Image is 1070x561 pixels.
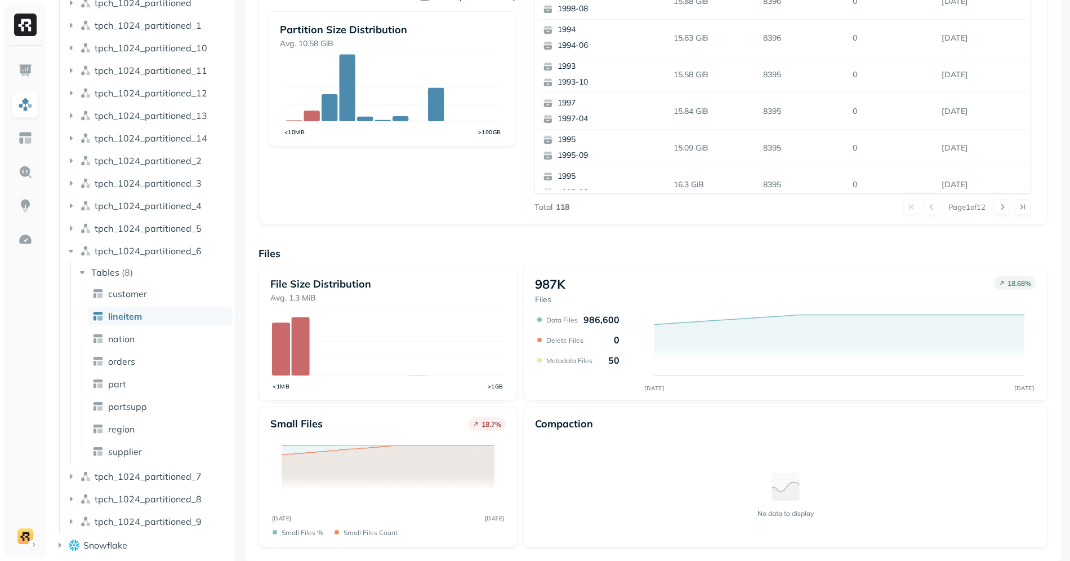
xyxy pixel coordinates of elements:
a: partsupp [88,397,233,416]
span: tpch_1024_partitioned_9 [95,516,202,527]
img: namespace [80,493,91,505]
tspan: [DATE] [645,385,665,391]
p: 0 [848,175,938,195]
p: 1997-04 [558,113,667,125]
p: ( 8 ) [122,267,133,278]
span: tpch_1024_partitioned_7 [95,471,202,482]
p: 8395 [759,175,848,195]
p: 8396 [759,28,848,48]
p: Sep 17, 2025 [937,175,1027,195]
tspan: [DATE] [271,515,291,522]
p: Small files % [282,528,323,537]
span: tpch_1024_partitioned_14 [95,132,207,144]
img: Asset Explorer [18,131,33,145]
p: Sep 17, 2025 [937,101,1027,121]
tspan: <10MB [284,129,305,136]
button: tpch_1024_partitioned_2 [65,152,231,170]
p: 15.09 GiB [669,138,759,158]
span: lineitem [108,311,142,322]
img: Optimization [18,232,33,247]
p: Page 1 of 12 [948,202,986,212]
button: tpch_1024_partitioned_11 [65,61,231,79]
button: tpch_1024_partitioned_8 [65,490,231,508]
img: table [92,423,104,435]
p: 1995 [558,171,667,182]
p: 1994 [558,24,667,36]
p: 0 [848,101,938,121]
tspan: <1MB [273,383,289,390]
p: Files [535,294,565,305]
img: namespace [80,155,91,166]
img: namespace [80,20,91,31]
button: 19971997-04 [538,93,671,129]
p: Small files [270,417,323,430]
button: tpch_1024_partitioned_3 [65,174,231,192]
a: lineitem [88,307,233,325]
img: namespace [80,65,91,76]
p: Sep 17, 2025 [937,28,1027,48]
p: Avg. 10.58 GiB [280,38,504,49]
p: 1995-08 [558,187,667,198]
p: 1995 [558,134,667,145]
img: namespace [80,471,91,482]
p: 1997 [558,98,667,109]
span: tpch_1024_partitioned_1 [95,20,202,31]
p: Total [534,202,552,213]
a: nation [88,330,233,348]
p: 50 [608,355,619,366]
span: tpch_1024_partitioned_10 [95,42,207,54]
p: Small files count [344,528,398,537]
img: namespace [80,87,91,99]
p: Compaction [535,417,593,430]
button: 19951995-08 [538,166,671,202]
button: 19941994-06 [538,20,671,56]
img: namespace [80,132,91,144]
button: tpch_1024_partitioned_4 [65,197,231,215]
span: partsupp [108,401,147,412]
p: 15.58 GiB [669,65,759,85]
p: 0 [614,334,619,346]
tspan: [DATE] [484,515,504,522]
img: namespace [80,42,91,54]
span: tpch_1024_partitioned_8 [95,493,202,505]
img: Ryft [14,14,37,36]
p: 986,600 [583,314,619,325]
p: 15.84 GiB [669,101,759,121]
button: tpch_1024_partitioned_1 [65,16,231,34]
a: orders [88,352,233,370]
p: 118 [556,202,569,213]
span: tpch_1024_partitioned_11 [95,65,207,76]
span: tpch_1024_partitioned_12 [95,87,207,99]
img: namespace [80,178,91,189]
span: customer [108,288,147,299]
img: namespace [80,110,91,121]
p: Sep 17, 2025 [937,138,1027,158]
button: Tables(8) [77,263,232,281]
span: tpch_1024_partitioned_6 [95,245,202,257]
p: 8395 [759,138,848,158]
p: 15.63 GiB [669,28,759,48]
p: 1993-10 [558,77,667,88]
img: namespace [80,245,91,257]
span: tpch_1024_partitioned_4 [95,200,202,211]
p: 0 [848,28,938,48]
span: supplier [108,446,142,457]
p: Sep 17, 2025 [937,65,1027,85]
img: table [92,446,104,457]
img: table [92,401,104,412]
p: File Size Distribution [270,277,506,290]
img: table [92,311,104,322]
button: tpch_1024_partitioned_5 [65,219,231,237]
img: Assets [18,97,33,112]
span: Snowflake [83,540,127,551]
button: tpch_1024_partitioned_14 [65,129,231,147]
button: tpch_1024_partitioned_6 [65,242,231,260]
p: Delete Files [546,336,583,344]
span: tpch_1024_partitioned_3 [95,178,202,189]
p: No data to display [757,509,814,518]
tspan: [DATE] [1015,385,1035,391]
button: tpch_1024_partitioned_9 [65,513,231,531]
span: tpch_1024_partitioned_5 [95,223,202,234]
p: 18.7 % [481,420,501,429]
img: Query Explorer [18,165,33,179]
